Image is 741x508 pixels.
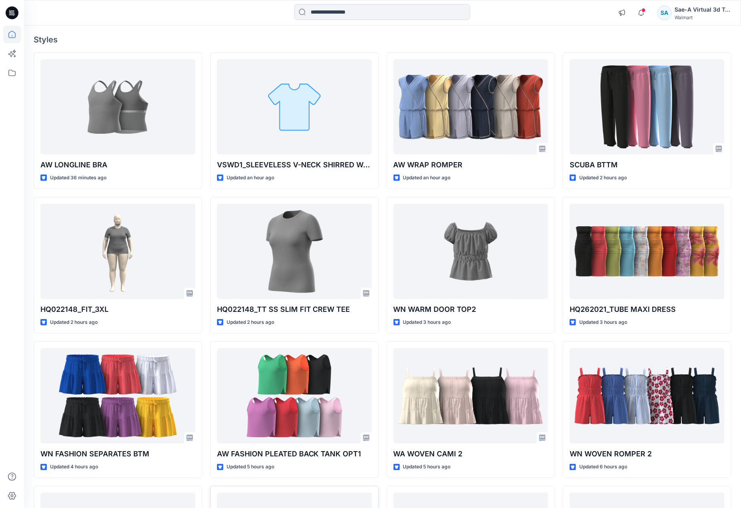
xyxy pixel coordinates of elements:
[394,448,548,460] p: WA WOVEN CAMI 2
[40,304,195,315] p: HQ022148_FIT_3XL
[394,304,548,315] p: WN WARM DOOR TOP2
[217,159,372,171] p: VSWD1_SLEEVELESS V-NECK SHIRRED WAIST MIDI DRESS
[394,159,548,171] p: AW WRAP ROMPER
[657,6,672,20] div: SA
[394,348,548,444] a: WA WOVEN CAMI 2
[217,348,372,444] a: AW FASHION PLEATED BACK TANK OPT1
[570,204,725,299] a: HQ262021_TUBE MAXI DRESS
[403,318,451,327] p: Updated 3 hours ago
[217,204,372,299] a: HQ022148_TT SS SLIM FIT CREW TEE
[40,204,195,299] a: HQ022148_FIT_3XL
[579,463,627,471] p: Updated 6 hours ago
[50,174,106,182] p: Updated 36 minutes ago
[579,174,627,182] p: Updated 2 hours ago
[675,14,731,20] div: Walmart
[570,159,725,171] p: SCUBA BTTM
[570,304,725,315] p: HQ262021_TUBE MAXI DRESS
[40,448,195,460] p: WN FASHION SEPARATES BTM
[675,5,731,14] div: Sae-A Virtual 3d Team
[227,318,274,327] p: Updated 2 hours ago
[570,448,725,460] p: WN WOVEN ROMPER 2
[394,59,548,155] a: AW WRAP ROMPER
[50,463,98,471] p: Updated 4 hours ago
[40,348,195,444] a: WN FASHION SEPARATES BTM
[227,174,274,182] p: Updated an hour ago
[217,448,372,460] p: AW FASHION PLEATED BACK TANK OPT1
[570,59,725,155] a: SCUBA BTTM
[50,318,98,327] p: Updated 2 hours ago
[394,204,548,299] a: WN WARM DOOR TOP2
[34,35,731,44] h4: Styles
[40,159,195,171] p: AW LONGLINE BRA
[40,59,195,155] a: AW LONGLINE BRA
[579,318,627,327] p: Updated 3 hours ago
[217,59,372,155] a: VSWD1_SLEEVELESS V-NECK SHIRRED WAIST MIDI DRESS
[403,463,451,471] p: Updated 5 hours ago
[570,348,725,444] a: WN WOVEN ROMPER 2
[217,304,372,315] p: HQ022148_TT SS SLIM FIT CREW TEE
[403,174,451,182] p: Updated an hour ago
[227,463,274,471] p: Updated 5 hours ago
